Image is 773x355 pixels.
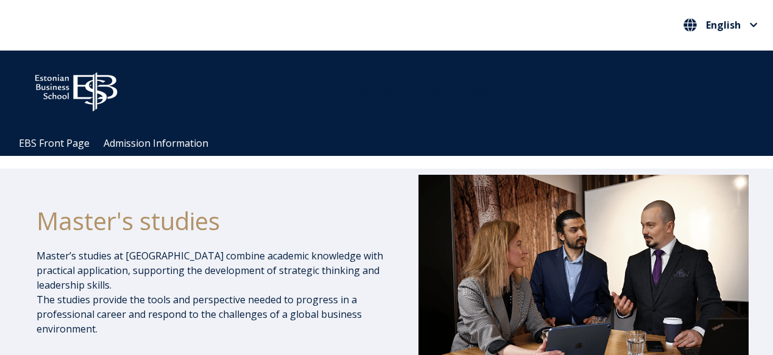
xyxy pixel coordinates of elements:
[706,20,741,30] span: English
[24,63,128,115] img: ebs_logo2016_white
[680,15,761,35] nav: Select your language
[104,136,208,150] a: Admission Information
[680,15,761,35] button: English
[19,136,90,150] a: EBS Front Page
[343,84,493,97] span: Community for Growth and Resp
[37,206,391,236] h1: Master's studies
[37,248,391,336] p: Master’s studies at [GEOGRAPHIC_DATA] combine academic knowledge with practical application, supp...
[12,131,773,156] div: Navigation Menu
